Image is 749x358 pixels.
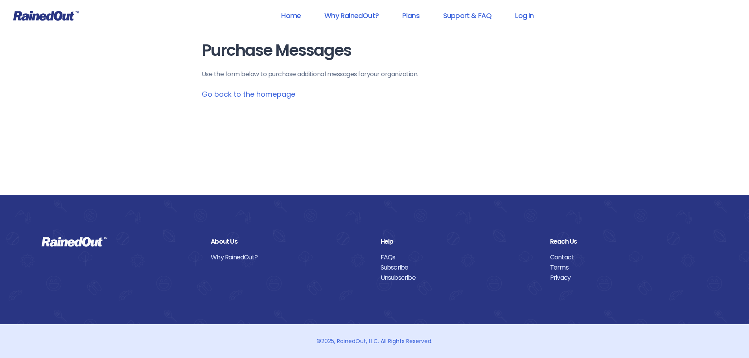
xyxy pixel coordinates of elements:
[550,252,708,263] a: Contact
[381,252,538,263] a: FAQs
[550,273,708,283] a: Privacy
[202,42,548,59] h1: Purchase Messages
[211,252,368,263] a: Why RainedOut?
[392,7,430,24] a: Plans
[433,7,502,24] a: Support & FAQ
[550,237,708,247] div: Reach Us
[381,263,538,273] a: Subscribe
[381,237,538,247] div: Help
[505,7,544,24] a: Log In
[271,7,311,24] a: Home
[314,7,389,24] a: Why RainedOut?
[381,273,538,283] a: Unsubscribe
[202,89,295,99] a: Go back to the homepage
[550,263,708,273] a: Terms
[211,237,368,247] div: About Us
[202,70,548,79] p: Use the form below to purchase additional messages for your organization .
